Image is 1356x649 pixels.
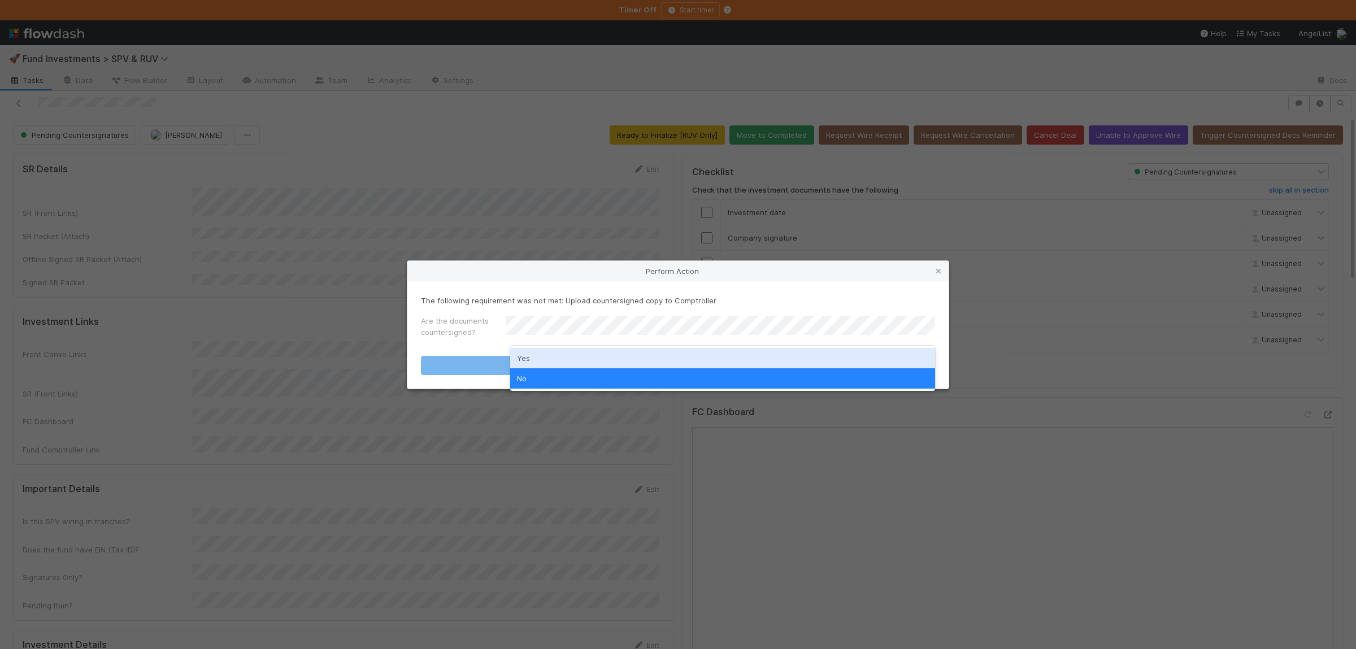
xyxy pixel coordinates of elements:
[407,261,949,281] div: Perform Action
[421,315,506,338] label: Are the documents countersigned?
[510,348,935,368] div: Yes
[510,368,935,389] div: No
[421,356,935,375] button: Move to Completed
[421,295,935,306] p: The following requirement was not met: Upload countersigned copy to Comptroller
